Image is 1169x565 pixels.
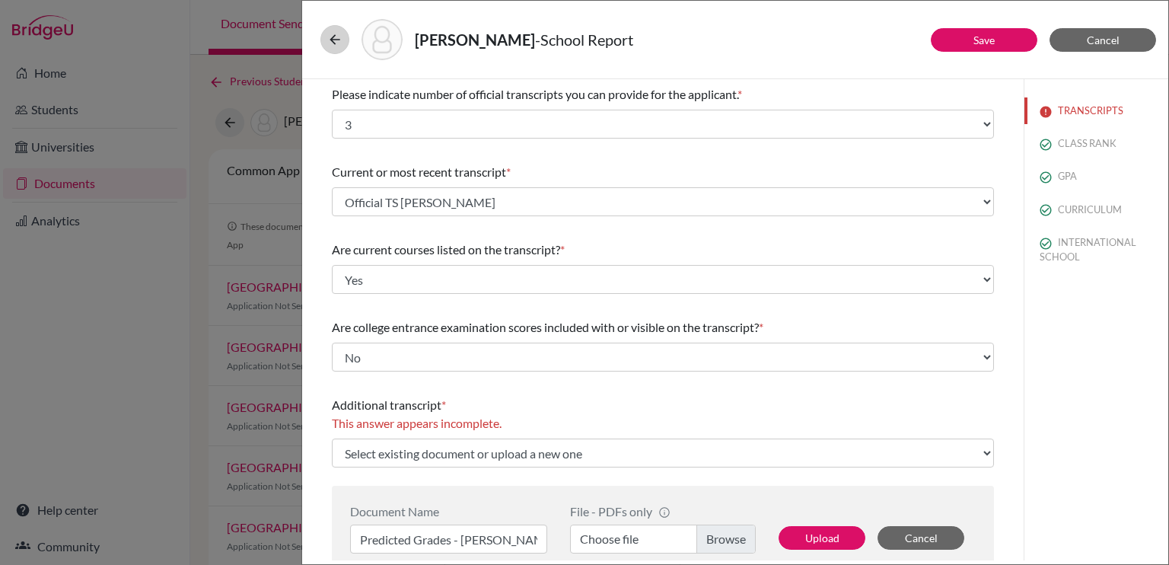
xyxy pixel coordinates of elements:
button: Cancel [878,526,964,550]
button: GPA [1024,163,1168,190]
span: Please indicate number of official transcripts you can provide for the applicant. [332,87,737,101]
span: Are college entrance examination scores included with or visible on the transcript? [332,320,759,334]
button: Upload [779,526,865,550]
button: CURRICULUM [1024,196,1168,223]
img: check_circle_outline-e4d4ac0f8e9136db5ab2.svg [1040,171,1052,184]
img: check_circle_outline-e4d4ac0f8e9136db5ab2.svg [1040,139,1052,151]
img: error-544570611efd0a2d1de9.svg [1040,106,1052,118]
span: Current or most recent transcript [332,164,506,179]
span: This answer appears incomplete. [332,416,502,430]
span: Are current courses listed on the transcript? [332,242,560,257]
img: check_circle_outline-e4d4ac0f8e9136db5ab2.svg [1040,204,1052,216]
button: CLASS RANK [1024,130,1168,157]
div: File - PDFs only [570,504,756,519]
img: check_circle_outline-e4d4ac0f8e9136db5ab2.svg [1040,238,1052,250]
span: info [658,506,671,519]
span: Additional transcript [332,397,441,412]
button: INTERNATIONAL SCHOOL [1024,229,1168,270]
strong: [PERSON_NAME] [415,30,535,49]
button: TRANSCRIPTS [1024,97,1168,124]
div: Document Name [350,504,547,519]
label: Choose file [570,525,756,554]
span: - School Report [535,30,633,49]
